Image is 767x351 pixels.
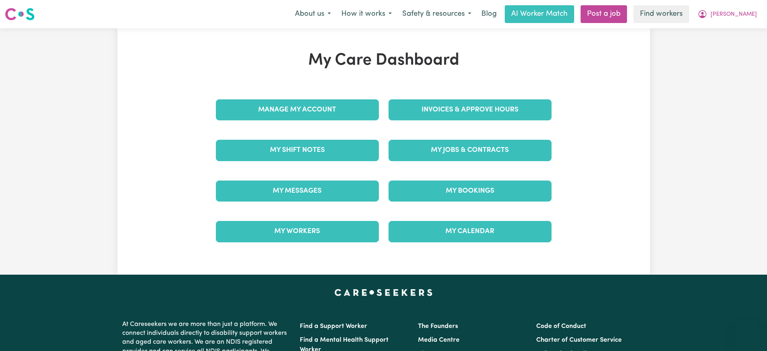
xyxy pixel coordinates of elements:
[5,7,35,21] img: Careseekers logo
[216,221,379,242] a: My Workers
[397,6,477,23] button: Safety & resources
[536,323,586,330] a: Code of Conduct
[216,181,379,202] a: My Messages
[211,51,556,70] h1: My Care Dashboard
[711,10,757,19] span: [PERSON_NAME]
[216,99,379,120] a: Manage My Account
[216,140,379,161] a: My Shift Notes
[300,323,367,330] a: Find a Support Worker
[633,5,689,23] a: Find workers
[418,323,458,330] a: The Founders
[418,337,460,343] a: Media Centre
[692,6,762,23] button: My Account
[389,140,552,161] a: My Jobs & Contracts
[336,6,397,23] button: How it works
[5,5,35,23] a: Careseekers logo
[477,5,502,23] a: Blog
[505,5,574,23] a: AI Worker Match
[581,5,627,23] a: Post a job
[290,6,336,23] button: About us
[389,221,552,242] a: My Calendar
[735,319,761,345] iframe: Button to launch messaging window
[536,337,622,343] a: Charter of Customer Service
[334,289,433,296] a: Careseekers home page
[389,181,552,202] a: My Bookings
[389,99,552,120] a: Invoices & Approve Hours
